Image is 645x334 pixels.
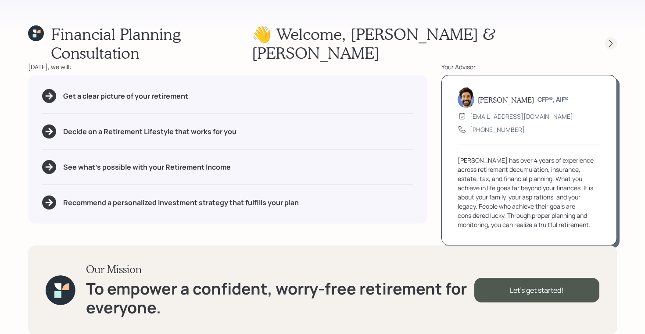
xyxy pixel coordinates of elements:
[86,263,474,276] h3: Our Mission
[28,62,427,71] div: [DATE], we will:
[63,92,188,100] h5: Get a clear picture of your retirement
[470,125,525,134] div: [PHONE_NUMBER]
[470,112,573,121] div: [EMAIL_ADDRESS][DOMAIN_NAME]
[441,62,617,71] div: Your Advisor
[458,156,601,229] div: [PERSON_NAME] has over 4 years of experience across retirement decumulation, insurance, estate, t...
[63,163,231,171] h5: See what's possible with your Retirement Income
[537,96,569,103] h6: CFP®, AIF®
[63,199,299,207] h5: Recommend a personalized investment strategy that fulfills your plan
[478,96,534,104] h5: [PERSON_NAME]
[63,128,236,136] h5: Decide on a Retirement Lifestyle that works for you
[252,25,589,62] h1: 👋 Welcome , [PERSON_NAME] & [PERSON_NAME]
[474,278,599,302] div: Let's get started!
[51,25,252,62] h1: Financial Planning Consultation
[458,87,474,108] img: eric-schwartz-headshot.png
[86,279,474,317] h1: To empower a confident, worry-free retirement for everyone.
